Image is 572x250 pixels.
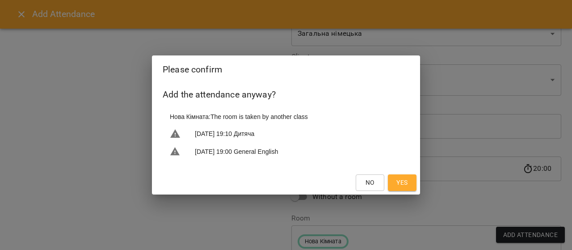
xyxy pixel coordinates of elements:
[396,177,408,188] span: Yes
[366,177,374,188] span: No
[163,88,409,102] h6: Add the attendance anyway?
[356,174,384,191] button: No
[163,143,409,161] li: [DATE] 19:00 General English
[388,174,416,191] button: Yes
[163,125,409,143] li: [DATE] 19:10 Дитяча
[163,63,409,76] h2: Please confirm
[163,109,409,125] li: Нова Кімната : The room is taken by another class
